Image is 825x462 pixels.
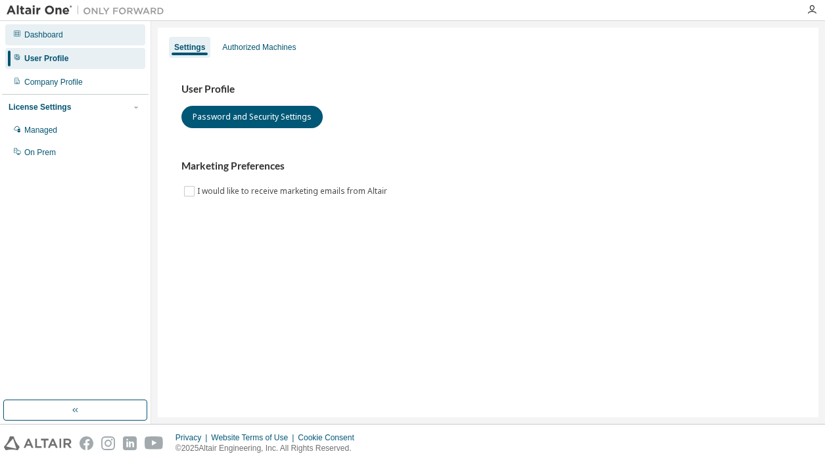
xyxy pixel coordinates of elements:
div: On Prem [24,147,56,158]
img: youtube.svg [145,436,164,450]
div: User Profile [24,53,68,64]
h3: Marketing Preferences [181,160,795,173]
img: facebook.svg [80,436,93,450]
p: © 2025 Altair Engineering, Inc. All Rights Reserved. [176,443,362,454]
img: linkedin.svg [123,436,137,450]
h3: User Profile [181,83,795,96]
button: Password and Security Settings [181,106,323,128]
img: instagram.svg [101,436,115,450]
div: Website Terms of Use [211,432,298,443]
div: Cookie Consent [298,432,362,443]
img: altair_logo.svg [4,436,72,450]
label: I would like to receive marketing emails from Altair [197,183,390,199]
div: Managed [24,125,57,135]
div: License Settings [9,102,71,112]
div: Settings [174,42,205,53]
div: Authorized Machines [222,42,296,53]
div: Company Profile [24,77,83,87]
img: Altair One [7,4,171,17]
div: Dashboard [24,30,63,40]
div: Privacy [176,432,211,443]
